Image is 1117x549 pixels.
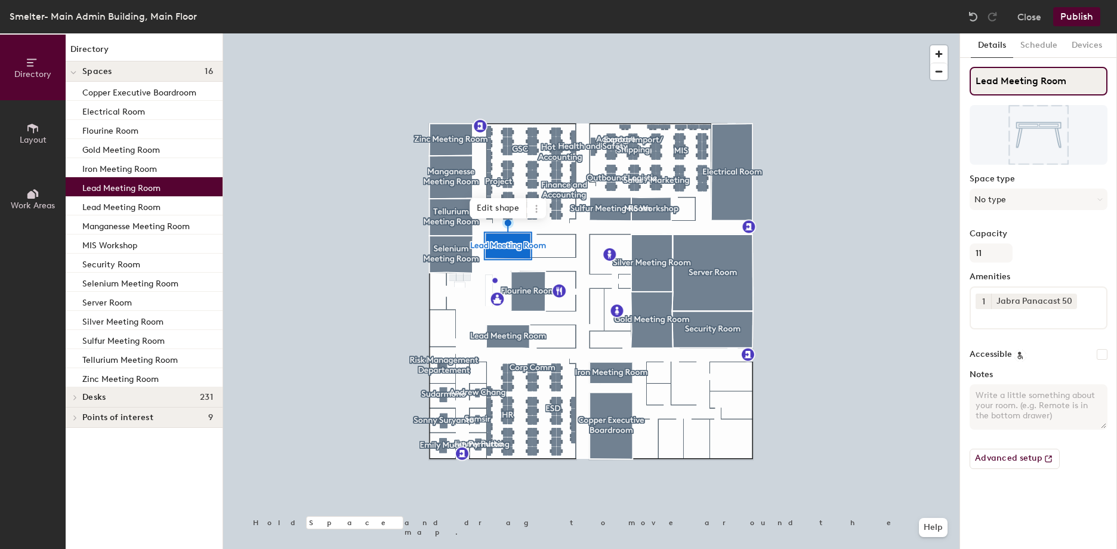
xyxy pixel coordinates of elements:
img: Redo [986,11,998,23]
button: No type [970,189,1107,210]
span: 16 [205,67,213,76]
span: Directory [14,69,51,79]
label: Accessible [970,350,1012,359]
span: Edit shape [470,198,527,218]
h1: Directory [66,43,223,61]
span: Layout [20,135,47,145]
button: Publish [1053,7,1100,26]
button: 1 [976,294,991,309]
button: Devices [1064,33,1109,58]
p: Electrical Room [82,103,145,117]
span: Points of interest [82,413,153,422]
p: Sulfur Meeting Room [82,332,165,346]
p: Silver Meeting Room [82,313,163,327]
label: Space type [970,174,1107,184]
div: Jabra Panacast 50 [991,294,1077,309]
button: Advanced setup [970,449,1060,469]
p: Security Room [82,256,140,270]
label: Capacity [970,229,1107,239]
p: Iron Meeting Room [82,161,157,174]
label: Notes [970,370,1107,380]
span: Spaces [82,67,112,76]
p: Zinc Meeting Room [82,371,159,384]
span: 1 [982,295,985,308]
span: 9 [208,413,213,422]
p: Lead Meeting Room [82,180,161,193]
p: Copper Executive Boardroom [82,84,196,98]
button: Details [971,33,1013,58]
div: Smelter- Main Admin Building, Main Floor [10,9,197,24]
button: Schedule [1013,33,1064,58]
p: Manganesse Meeting Room [82,218,190,232]
p: Flourine Room [82,122,138,136]
img: Undo [967,11,979,23]
img: The space named Lead Meeting Room [970,105,1107,165]
label: Amenities [970,272,1107,282]
p: Selenium Meeting Room [82,275,178,289]
p: Tellurium Meeting Room [82,351,178,365]
p: Server Room [82,294,132,308]
p: MIS Workshop [82,237,137,251]
p: Lead Meeting Room [82,199,161,212]
button: Help [919,518,948,537]
p: Gold Meeting Room [82,141,160,155]
button: Close [1017,7,1041,26]
span: Work Areas [11,201,55,211]
span: Desks [82,393,106,402]
span: 231 [200,393,213,402]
